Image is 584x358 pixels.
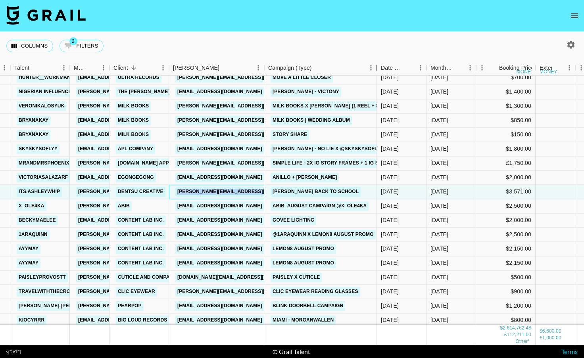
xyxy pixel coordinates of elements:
[381,302,399,310] div: 8/13/2025
[381,259,399,267] div: 8/4/2025
[17,158,71,168] a: mrandmrsphoenix
[271,158,410,168] a: Simple Life - 2x IG story frames + 1 IG story video
[175,258,264,268] a: [EMAIL_ADDRESS][DOMAIN_NAME]
[76,272,246,282] a: [PERSON_NAME][EMAIL_ADDRESS][PERSON_NAME][DOMAIN_NAME]
[567,8,582,24] button: open drawer
[17,287,80,297] a: travelwiththecrows
[116,144,155,154] a: APL Company
[264,60,377,76] div: Campaign (Type)
[271,115,352,125] a: Milk Books | Wedding Album
[76,244,246,254] a: [PERSON_NAME][EMAIL_ADDRESS][PERSON_NAME][DOMAIN_NAME]
[476,62,488,74] button: Menu
[175,187,346,197] a: [PERSON_NAME][EMAIL_ADDRESS][PERSON_NAME][DOMAIN_NAME]
[381,102,399,110] div: 7/11/2025
[476,156,536,170] div: £1,750.00
[116,244,166,254] a: Content Lab Inc.
[58,62,70,74] button: Menu
[415,62,426,74] button: Menu
[76,130,165,140] a: [EMAIL_ADDRESS][DOMAIN_NAME]
[476,213,536,228] div: $2,000.00
[476,99,536,113] div: $1,300.00
[403,62,415,73] button: Sort
[17,315,46,325] a: kiocyrrr
[540,335,542,341] div: £
[381,131,399,139] div: 8/7/2025
[116,101,151,111] a: Milk Books
[175,244,264,254] a: [EMAIL_ADDRESS][DOMAIN_NAME]
[381,316,399,324] div: 7/25/2025
[381,74,399,82] div: 8/12/2025
[175,301,264,311] a: [EMAIL_ADDRESS][DOMAIN_NAME]
[476,256,536,270] div: $2,150.00
[17,172,70,182] a: victoriasalazarf
[175,315,264,325] a: [EMAIL_ADDRESS][DOMAIN_NAME]
[175,215,264,225] a: [EMAIL_ADDRESS][DOMAIN_NAME]
[430,202,448,210] div: Aug '25
[271,144,386,154] a: [PERSON_NAME] - No Lie x @skyskysoflyy
[271,287,360,297] a: CliC Eyewear Reading Glasses
[17,87,80,97] a: nigerian influencers
[76,315,165,325] a: [EMAIL_ADDRESS][DOMAIN_NAME]
[365,62,377,74] button: Menu
[169,60,264,76] div: Booker
[14,60,29,76] div: Talent
[476,228,536,242] div: $2,500.00
[271,187,361,197] a: [PERSON_NAME] Back To School
[552,62,563,73] button: Sort
[76,215,165,225] a: [EMAIL_ADDRESS][DOMAIN_NAME]
[476,299,536,313] div: $1,200.00
[74,60,86,76] div: Manager
[271,230,376,239] a: @1araquinn x Lemon8 August Promo
[381,202,399,210] div: 8/13/2025
[17,201,46,211] a: x_ole4ka
[17,144,60,154] a: skyskysoflyy
[430,216,448,224] div: Aug '25
[17,73,73,82] a: hunter__workman
[116,187,165,197] a: Dentsu Creative
[430,88,448,96] div: Aug '25
[430,145,448,153] div: Aug '25
[271,73,333,82] a: Move a Little Closer
[542,335,561,341] div: 1,000.00
[488,62,499,73] button: Sort
[128,62,139,73] button: Sort
[173,60,219,76] div: [PERSON_NAME]
[175,158,346,168] a: [PERSON_NAME][EMAIL_ADDRESS][PERSON_NAME][DOMAIN_NAME]
[17,244,40,254] a: ayymay
[430,274,448,281] div: Aug '25
[17,301,104,311] a: [PERSON_NAME].[PERSON_NAME]
[17,215,58,225] a: beckymaelee
[430,74,448,82] div: Aug '25
[76,115,165,125] a: [EMAIL_ADDRESS][DOMAIN_NAME]
[116,230,166,239] a: Content Lab Inc.
[517,69,534,74] div: money
[116,287,157,297] a: CliC Eyewear
[312,62,323,73] button: Sort
[116,301,144,311] a: Pearpop
[271,130,309,140] a: Story Share
[76,172,165,182] a: [EMAIL_ADDRESS][DOMAIN_NAME]
[381,159,399,167] div: 8/5/2025
[6,6,86,25] img: Grail Talent
[381,245,399,253] div: 8/14/2025
[381,145,399,153] div: 8/6/2025
[430,259,448,267] div: Aug '25
[476,199,536,213] div: $2,500.00
[271,315,336,325] a: Miami - morganwallen
[476,185,536,199] div: $3,571.00
[430,117,448,124] div: Aug '25
[116,315,169,325] a: Big Loud Records
[268,60,312,76] div: Campaign (Type)
[430,316,448,324] div: Aug '25
[76,73,165,82] a: [EMAIL_ADDRESS][DOMAIN_NAME]
[76,187,206,197] a: [PERSON_NAME][EMAIL_ADDRESS][DOMAIN_NAME]
[175,73,346,82] a: [PERSON_NAME][EMAIL_ADDRESS][PERSON_NAME][DOMAIN_NAME]
[175,144,264,154] a: [EMAIL_ADDRESS][DOMAIN_NAME]
[426,60,476,76] div: Month Due
[515,339,530,344] span: € 11,220.00, CA$ 14,667.46, AU$ 10,932.00
[453,62,464,73] button: Sort
[116,272,179,282] a: Cuticle and Company
[76,158,206,168] a: [PERSON_NAME][EMAIL_ADDRESS][DOMAIN_NAME]
[76,87,206,97] a: [PERSON_NAME][EMAIL_ADDRESS][DOMAIN_NAME]
[381,174,399,182] div: 8/12/2025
